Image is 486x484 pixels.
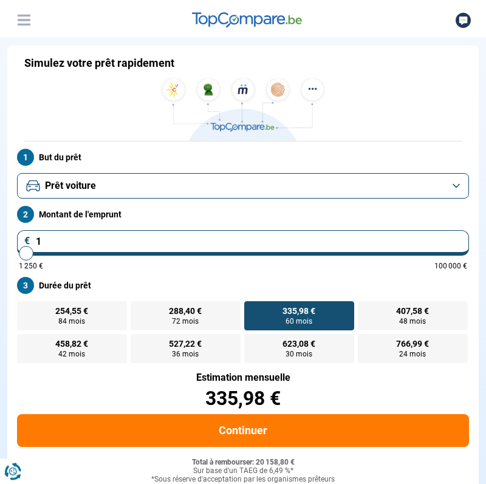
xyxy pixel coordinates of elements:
span: Prêt voiture [45,179,96,193]
span: 42 mois [58,350,85,358]
div: 335,98 € [17,389,469,408]
span: 407,58 € [396,307,429,315]
span: 458,82 € [55,339,88,348]
label: Montant de l'emprunt [17,206,469,223]
span: 48 mois [399,318,426,325]
span: 288,40 € [169,307,202,315]
span: 254,55 € [55,307,88,315]
span: 527,22 € [169,339,202,348]
button: Continuer [17,414,469,447]
button: Menu [15,11,33,29]
span: 72 mois [172,318,199,325]
span: 30 mois [286,350,312,358]
span: 1 250 € [19,262,43,270]
div: Sur base d'un TAEG de 6,49 %* [17,467,469,475]
span: 335,98 € [282,307,315,315]
span: 84 mois [58,318,85,325]
label: But du prêt [17,149,469,166]
div: Estimation mensuelle [17,373,469,383]
span: 24 mois [399,350,426,358]
h1: Simulez votre prêt rapidement [24,56,174,70]
img: TopCompare [192,12,302,28]
img: TopCompare.be [158,78,328,141]
span: 36 mois [172,350,199,358]
span: 766,99 € [396,339,429,348]
span: 623,08 € [282,339,315,348]
div: *Sous réserve d'acceptation par les organismes prêteurs [17,475,469,484]
label: Durée du prêt [17,277,469,294]
div: Total à rembourser: 20 158,80 € [17,458,469,467]
button: Prêt voiture [17,173,469,199]
span: 100 000 € [434,262,467,270]
span: € [24,236,30,246]
span: 60 mois [286,318,312,325]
